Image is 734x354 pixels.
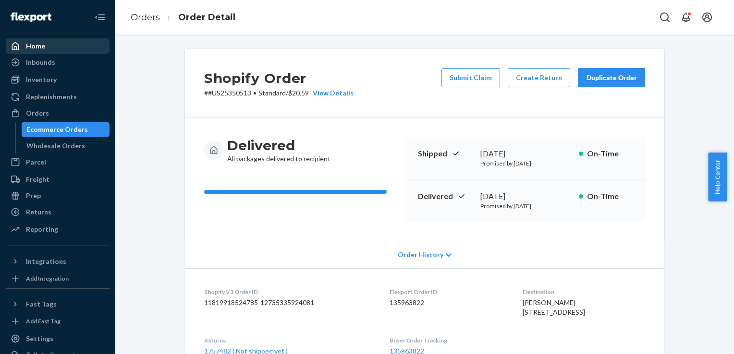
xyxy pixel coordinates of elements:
[418,191,473,202] p: Delivered
[26,92,77,102] div: Replenishments
[587,148,634,159] p: On-Time
[418,148,473,159] p: Shipped
[204,298,374,307] dd: 11819918524785-12735335924081
[6,331,110,346] a: Settings
[390,336,507,344] dt: Buyer Order Tracking
[697,8,717,27] button: Open account menu
[6,204,110,220] a: Returns
[708,153,727,201] button: Help Center
[480,159,571,167] p: Promised by [DATE]
[26,191,41,201] div: Prep
[204,88,354,98] p: # #US25350513 / $20.59
[22,138,110,153] a: Wholesale Orders
[523,288,645,296] dt: Destination
[655,8,674,27] button: Open Search Box
[26,125,88,134] div: Ecommerce Orders
[26,58,55,67] div: Inbounds
[204,288,374,296] dt: Shopify V3 Order ID
[22,122,110,137] a: Ecommerce Orders
[6,296,110,312] button: Fast Tags
[26,75,57,84] div: Inventory
[26,157,46,167] div: Parcel
[204,68,354,88] h2: Shopify Order
[586,73,637,83] div: Duplicate Order
[26,299,57,309] div: Fast Tags
[523,298,585,316] span: [PERSON_NAME] [STREET_ADDRESS]
[480,148,571,159] div: [DATE]
[123,3,243,32] ol: breadcrumbs
[204,336,374,344] dt: Returns
[390,288,507,296] dt: Flexport Order ID
[26,108,49,118] div: Orders
[11,12,51,22] img: Flexport logo
[6,172,110,187] a: Freight
[508,68,570,87] button: Create Return
[26,317,61,325] div: Add Fast Tag
[6,222,110,237] a: Reporting
[6,188,110,203] a: Prep
[587,191,634,202] p: On-Time
[676,8,696,27] button: Open notifications
[309,88,354,98] button: View Details
[390,298,507,307] dd: 135963822
[6,55,110,70] a: Inbounds
[480,202,571,210] p: Promised by [DATE]
[6,254,110,269] button: Integrations
[178,12,235,23] a: Order Detail
[6,316,110,327] a: Add Fast Tag
[26,274,69,283] div: Add Integration
[6,273,110,284] a: Add Integration
[6,154,110,170] a: Parcel
[26,41,45,51] div: Home
[578,68,645,87] button: Duplicate Order
[398,250,443,260] span: Order History
[6,72,110,87] a: Inventory
[6,106,110,121] a: Orders
[258,89,286,97] span: Standard
[26,224,58,234] div: Reporting
[227,137,330,164] div: All packages delivered to recipient
[26,334,53,343] div: Settings
[6,89,110,105] a: Replenishments
[90,8,110,27] button: Close Navigation
[26,207,51,217] div: Returns
[26,141,85,151] div: Wholesale Orders
[131,12,160,23] a: Orders
[253,89,257,97] span: •
[6,38,110,54] a: Home
[26,175,49,184] div: Freight
[480,191,571,202] div: [DATE]
[227,137,330,154] h3: Delivered
[26,257,66,266] div: Integrations
[441,68,500,87] button: Submit Claim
